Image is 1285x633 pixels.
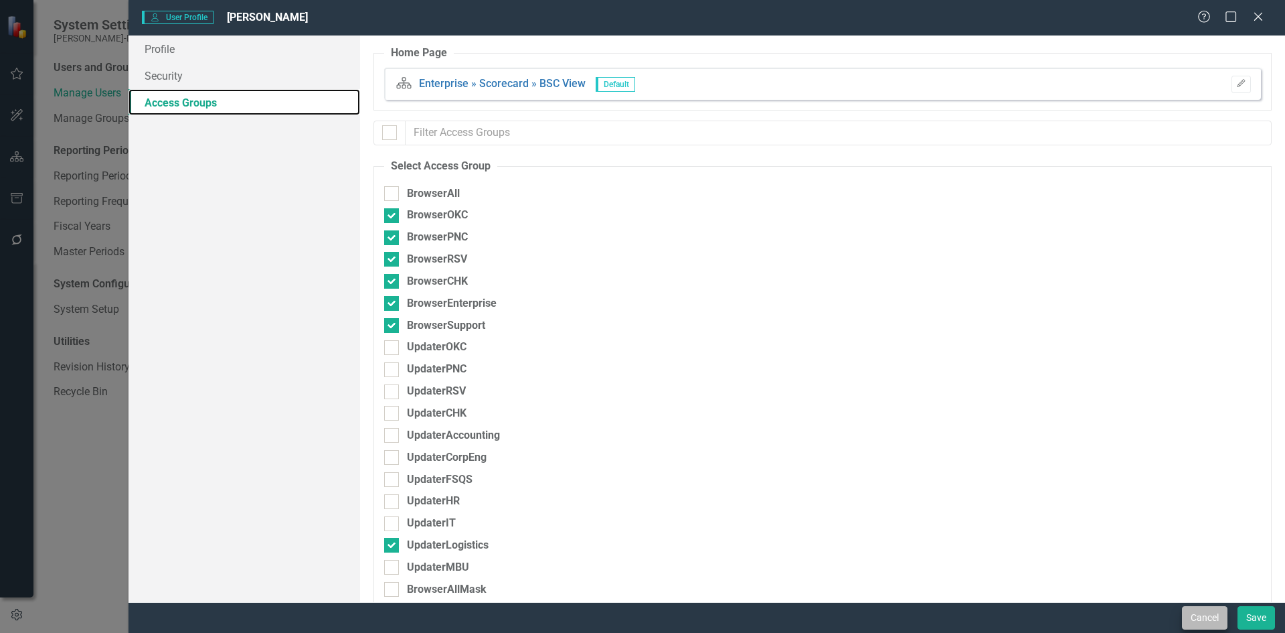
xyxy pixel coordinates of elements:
[407,384,466,399] div: UpdaterRSV
[407,186,460,202] div: BrowserAll
[384,159,497,174] legend: Select Access Group
[384,46,454,61] legend: Home Page
[128,89,360,116] a: Access Groups
[407,406,466,421] div: UpdaterCHK
[407,472,473,488] div: UpdaterFSQS
[128,36,360,62] a: Profile
[1182,606,1227,630] button: Cancel
[407,450,487,466] div: UpdaterCorpEng
[407,362,466,377] div: UpdaterPNC
[142,11,213,24] span: User Profile
[1231,76,1251,93] button: Please Save To Continue
[227,11,308,23] span: [PERSON_NAME]
[407,318,485,334] div: BrowserSupport
[407,494,460,509] div: UpdaterHR
[596,77,635,92] span: Default
[407,428,500,443] div: UpdaterAccounting
[407,230,468,245] div: BrowserPNC
[407,582,487,597] div: BrowserAllMask
[128,62,360,89] a: Security
[407,560,469,575] div: UpdaterMBU
[407,296,497,311] div: BrowserEnterprise
[1237,606,1275,630] button: Save
[407,208,468,223] div: BrowserOKC
[407,274,468,289] div: BrowserCHK
[405,121,1272,145] input: Filter Access Groups
[407,538,489,553] div: UpdaterLogistics
[407,340,466,355] div: UpdaterOKC
[419,77,586,90] a: Enterprise » Scorecard » BSC View
[407,516,456,531] div: UpdaterIT
[407,252,467,267] div: BrowserRSV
